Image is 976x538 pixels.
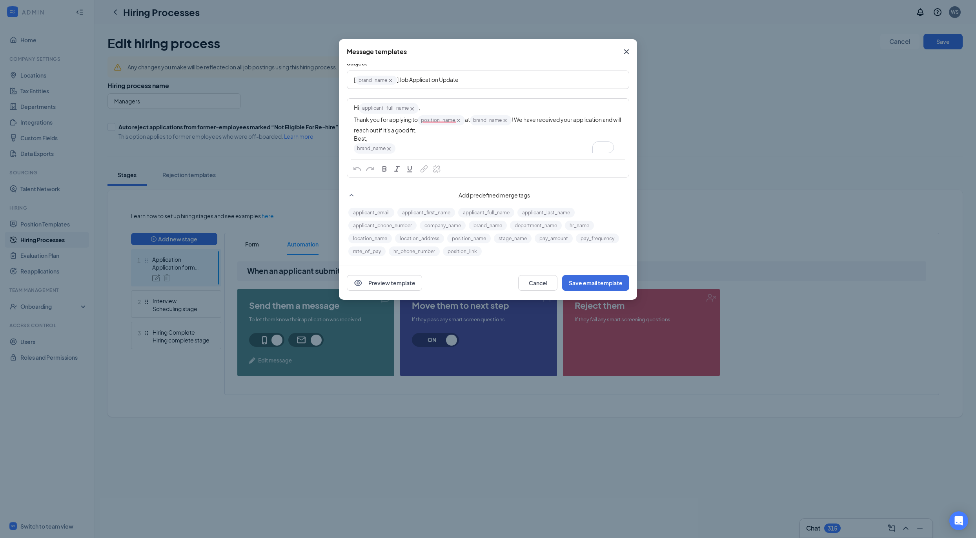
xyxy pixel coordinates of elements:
svg: SmallChevronUp [347,190,356,200]
span: Hi [354,104,359,111]
button: company_name [420,221,466,230]
button: pay_amount [535,234,573,243]
button: location_address [395,234,444,243]
span: brand_name‌‌‌‌ [470,115,512,125]
span: , [419,104,420,111]
button: Italic [391,163,403,175]
button: Undo [351,163,364,175]
button: brand_name [469,221,507,230]
button: applicant_last_name [517,208,575,217]
svg: Cross [387,77,394,84]
button: position_name [447,234,491,243]
div: Add predefined merge tags [347,187,629,200]
button: hr_name [565,221,594,230]
div: Open Intercom Messenger [949,511,968,530]
span: [ [354,76,355,83]
svg: Cross [622,47,631,56]
button: pay_frequency [576,234,619,243]
span: ] Job Application Update [397,76,459,83]
span: brand_name‌‌‌‌ [355,76,397,85]
span: position_name‌‌‌‌ [418,115,465,125]
button: applicant_phone_number [348,221,417,230]
span: Thank you for applying to [354,116,418,123]
button: EyePreview template [347,275,422,291]
button: applicant_full_name [458,208,514,217]
span: ! We have received your application and will reach out if it's a good fit. [354,116,622,134]
svg: Cross [386,145,392,152]
button: Underline [403,163,416,175]
div: Edit text [348,71,628,88]
button: stage_name [494,234,532,243]
svg: Eye [353,278,363,288]
button: applicant_email [348,208,394,217]
button: Remove Link [430,163,443,175]
svg: Cross [502,117,508,124]
button: location_name [348,234,392,243]
button: Cancel [518,275,557,291]
button: Redo [364,163,376,175]
button: hr_phone_number [389,246,440,256]
svg: Cross [409,105,415,112]
span: brand_name‌‌‌‌ [354,143,395,154]
span: Add predefined merge tags [359,191,629,199]
div: Message templates [347,47,407,56]
button: rate_of_pay [348,246,386,256]
button: department_name [510,221,562,230]
div: To enrich screen reader interactions, please activate Accessibility in Grammarly extension settings [348,99,628,158]
svg: Cross [455,117,462,124]
button: Bold [378,163,391,175]
button: applicant_first_name [397,208,455,217]
button: position_link [443,246,482,256]
button: Save email template [562,275,629,291]
span: Best, [354,135,368,142]
span: applicant_full_name‌‌‌‌ [359,103,419,113]
button: Close [616,39,637,64]
button: Link [418,163,430,175]
span: at [465,116,470,123]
